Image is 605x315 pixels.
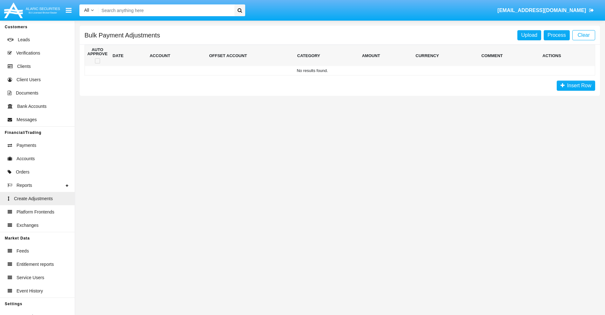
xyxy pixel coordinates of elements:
h5: Bulk Payment Adjustments [84,33,160,38]
th: DATE [110,45,147,66]
img: Logo image [3,1,61,20]
th: CATEGORY [295,45,360,66]
th: ACTIONS [540,45,595,66]
span: Entitlement reports [17,261,54,268]
a: Clear [572,30,595,40]
span: [EMAIL_ADDRESS][DOMAIN_NAME] [497,8,586,13]
a: All [79,7,98,14]
span: Service Users [17,274,44,281]
th: ACCOUNT [147,45,206,66]
th: CURRENCY [413,45,479,66]
th: OFFSET ACCOUNT [206,45,294,66]
span: Accounts [17,155,35,162]
span: Exchanges [17,222,38,229]
input: Search [98,4,232,16]
span: Platform Frontends [17,209,54,215]
label: Upload [517,30,541,40]
span: Client Users [17,76,41,83]
p: AUTO APPROVE [87,48,108,56]
span: Create Adjustments [14,195,53,202]
span: Reports [17,182,32,189]
a: Process [544,30,570,40]
td: No results found. [85,66,540,75]
span: Feeds [17,248,29,254]
th: COMMENT [479,45,540,66]
span: Documents [16,90,38,96]
span: Event History [17,288,43,294]
span: Verifications [16,50,40,56]
span: Payments [17,142,36,149]
span: Leads [18,36,30,43]
span: Orders [16,169,30,175]
span: Insert Row [565,83,591,88]
span: Bank Accounts [17,103,47,110]
span: Clients [17,63,31,70]
th: AMOUNT [360,45,413,66]
span: Messages [17,116,37,123]
a: [EMAIL_ADDRESS][DOMAIN_NAME] [494,2,597,19]
span: All [84,8,89,13]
